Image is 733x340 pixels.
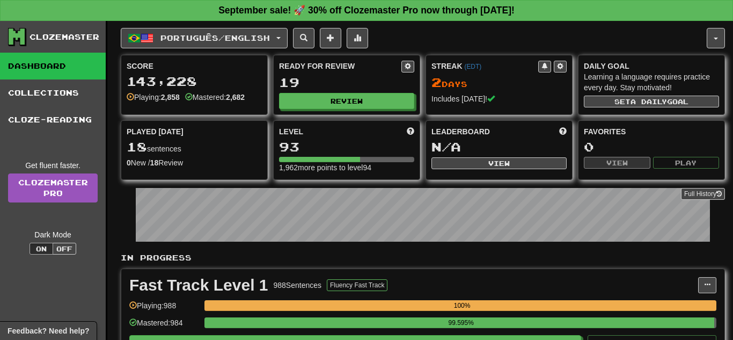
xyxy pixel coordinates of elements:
[431,139,461,154] span: N/A
[8,160,98,171] div: Get fluent faster.
[320,28,341,48] button: Add sentence to collection
[431,61,538,71] div: Streak
[431,126,490,137] span: Leaderboard
[584,140,719,154] div: 0
[631,98,667,105] span: a daily
[127,139,147,154] span: 18
[279,93,414,109] button: Review
[274,280,322,291] div: 988 Sentences
[8,173,98,202] a: ClozemasterPro
[293,28,314,48] button: Search sentences
[279,126,303,137] span: Level
[129,300,199,318] div: Playing: 988
[584,126,719,137] div: Favorites
[129,277,268,293] div: Fast Track Level 1
[129,317,199,335] div: Mastered: 984
[681,188,725,200] button: Full History
[127,92,180,103] div: Playing:
[464,63,481,70] a: (EDT)
[559,126,567,137] span: This week in points, UTC
[279,140,414,154] div: 93
[431,157,567,169] button: View
[160,33,270,42] span: Português / English
[30,243,53,255] button: On
[127,61,262,71] div: Score
[279,61,401,71] div: Ready for Review
[208,317,714,328] div: 99.595%
[208,300,716,311] div: 100%
[584,71,719,93] div: Learning a language requires practice every day. Stay motivated!
[431,75,442,90] span: 2
[653,157,720,169] button: Play
[218,5,515,16] strong: September sale! 🚀 30% off Clozemaster Pro now through [DATE]!
[407,126,414,137] span: Score more points to level up
[121,252,725,263] p: In Progress
[584,157,650,169] button: View
[8,325,89,336] span: Open feedback widget
[30,32,99,42] div: Clozemaster
[279,162,414,173] div: 1,962 more points to level 94
[127,140,262,154] div: sentences
[279,76,414,89] div: 19
[226,93,245,102] strong: 2,682
[431,76,567,90] div: Day s
[431,93,567,104] div: Includes [DATE]!
[161,93,180,102] strong: 2,858
[584,96,719,107] button: Seta dailygoal
[584,61,719,71] div: Daily Goal
[127,75,262,88] div: 143,228
[327,279,387,291] button: Fluency Fast Track
[53,243,76,255] button: Off
[150,158,159,167] strong: 18
[8,229,98,240] div: Dark Mode
[127,158,131,167] strong: 0
[185,92,245,103] div: Mastered:
[121,28,288,48] button: Português/English
[127,157,262,168] div: New / Review
[347,28,368,48] button: More stats
[127,126,184,137] span: Played [DATE]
